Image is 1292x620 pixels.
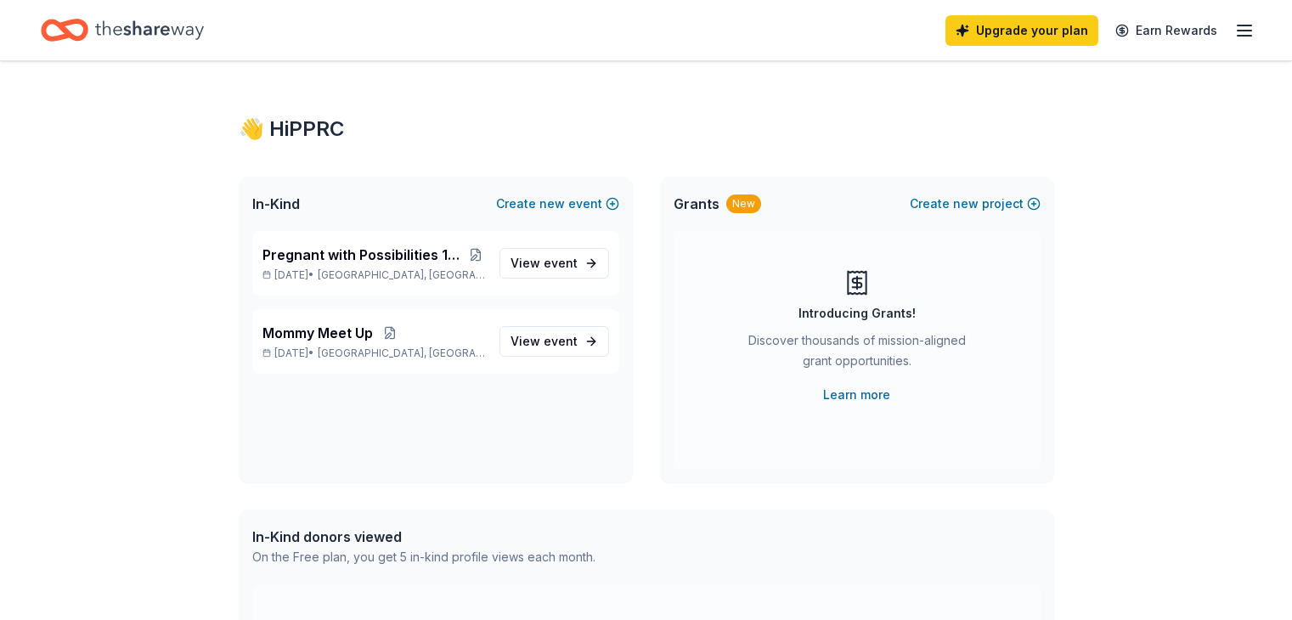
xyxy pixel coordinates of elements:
p: [DATE] • [262,268,486,282]
span: new [953,194,979,214]
a: Earn Rewards [1105,15,1227,46]
span: new [539,194,565,214]
span: View [511,253,578,273]
span: In-Kind [252,194,300,214]
a: Upgrade your plan [945,15,1098,46]
a: Home [41,10,204,50]
a: View event [499,248,609,279]
span: Mommy Meet Up [262,323,373,343]
div: Discover thousands of mission-aligned grant opportunities. [742,330,973,378]
a: View event [499,326,609,357]
span: [GEOGRAPHIC_DATA], [GEOGRAPHIC_DATA] [318,268,485,282]
span: [GEOGRAPHIC_DATA], [GEOGRAPHIC_DATA] [318,347,485,360]
span: View [511,331,578,352]
span: event [544,256,578,270]
span: Pregnant with Possibilities 10 year Anniversary Gala [262,245,466,265]
button: Createnewevent [496,194,619,214]
div: 👋 Hi PPRC [239,116,1054,143]
span: Grants [674,194,719,214]
button: Createnewproject [910,194,1041,214]
div: On the Free plan, you get 5 in-kind profile views each month. [252,547,595,567]
div: In-Kind donors viewed [252,527,595,547]
p: [DATE] • [262,347,486,360]
a: Learn more [823,385,890,405]
div: Introducing Grants! [798,303,916,324]
div: New [726,194,761,213]
span: event [544,334,578,348]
